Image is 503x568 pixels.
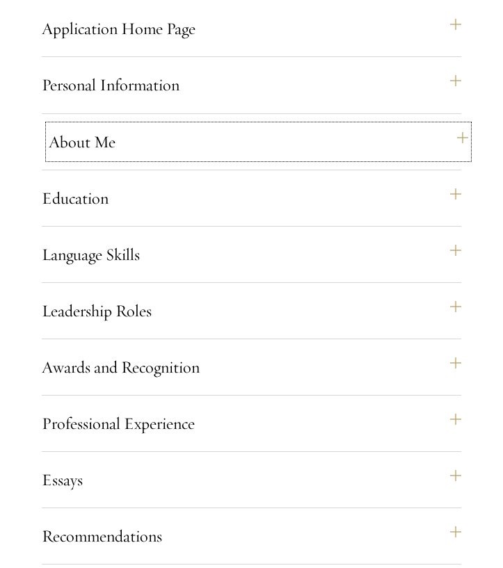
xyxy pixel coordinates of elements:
[42,519,461,553] button: Recommendations
[42,463,461,496] button: Essays
[42,238,461,271] button: Language Skills
[49,125,468,159] button: About Me
[42,181,461,215] button: Education
[42,68,461,102] button: Personal Information
[42,12,461,45] button: Application Home Page
[42,294,461,327] button: Leadership Roles
[42,350,461,384] button: Awards and Recognition
[42,407,461,440] button: Professional Experience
